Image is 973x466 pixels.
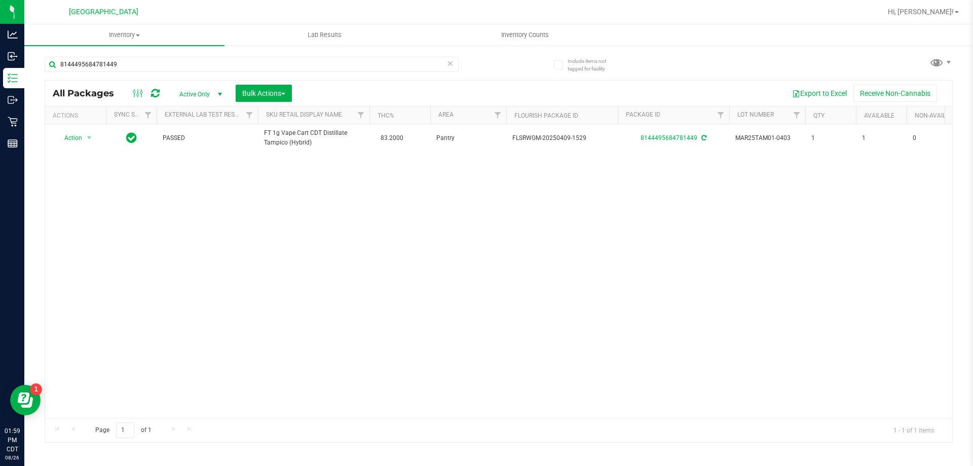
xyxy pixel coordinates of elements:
[126,131,137,145] span: In Sync
[45,57,459,72] input: Search Package ID, Item Name, SKU, Lot or Part Number...
[376,131,408,146] span: 83.2000
[789,106,805,124] a: Filter
[294,30,355,40] span: Lab Results
[53,88,124,99] span: All Packages
[813,112,825,119] a: Qty
[853,85,937,102] button: Receive Non-Cannabis
[490,106,506,124] a: Filter
[436,133,500,143] span: Pantry
[512,133,612,143] span: FLSRWGM-20250409-1529
[915,112,960,119] a: Non-Available
[785,85,853,102] button: Export to Excel
[913,133,951,143] span: 0
[641,134,697,141] a: 8144495684781449
[8,138,18,149] inline-svg: Reports
[266,111,342,118] a: Sku Retail Display Name
[8,73,18,83] inline-svg: Inventory
[488,30,563,40] span: Inventory Counts
[713,106,729,124] a: Filter
[165,111,244,118] a: External Lab Test Result
[69,8,138,16] span: [GEOGRAPHIC_DATA]
[87,422,160,438] span: Page of 1
[5,426,20,454] p: 01:59 PM CDT
[8,51,18,61] inline-svg: Inbound
[10,385,41,415] iframe: Resource center
[568,57,618,73] span: Include items not tagged for facility
[242,89,285,97] span: Bulk Actions
[378,112,394,119] a: THC%
[888,8,954,16] span: Hi, [PERSON_NAME]!
[24,30,224,40] span: Inventory
[5,454,20,461] p: 08/26
[737,111,774,118] a: Lot Number
[114,111,153,118] a: Sync Status
[30,383,42,396] iframe: Resource center unread badge
[811,133,850,143] span: 1
[8,117,18,127] inline-svg: Retail
[626,111,660,118] a: Package ID
[438,111,454,118] a: Area
[700,134,706,141] span: Sync from Compliance System
[8,95,18,105] inline-svg: Outbound
[163,133,252,143] span: PASSED
[224,24,425,46] a: Lab Results
[53,112,102,119] div: Actions
[514,112,578,119] a: Flourish Package ID
[353,106,369,124] a: Filter
[864,112,894,119] a: Available
[83,131,96,145] span: select
[236,85,292,102] button: Bulk Actions
[862,133,901,143] span: 1
[241,106,258,124] a: Filter
[8,29,18,40] inline-svg: Analytics
[116,422,134,438] input: 1
[24,24,224,46] a: Inventory
[735,133,799,143] span: MAR25TAM01-0403
[885,422,942,438] span: 1 - 1 of 1 items
[55,131,83,145] span: Action
[425,24,625,46] a: Inventory Counts
[446,57,454,70] span: Clear
[264,128,363,148] span: FT 1g Vape Cart CDT Distillate Tampico (Hybrid)
[140,106,157,124] a: Filter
